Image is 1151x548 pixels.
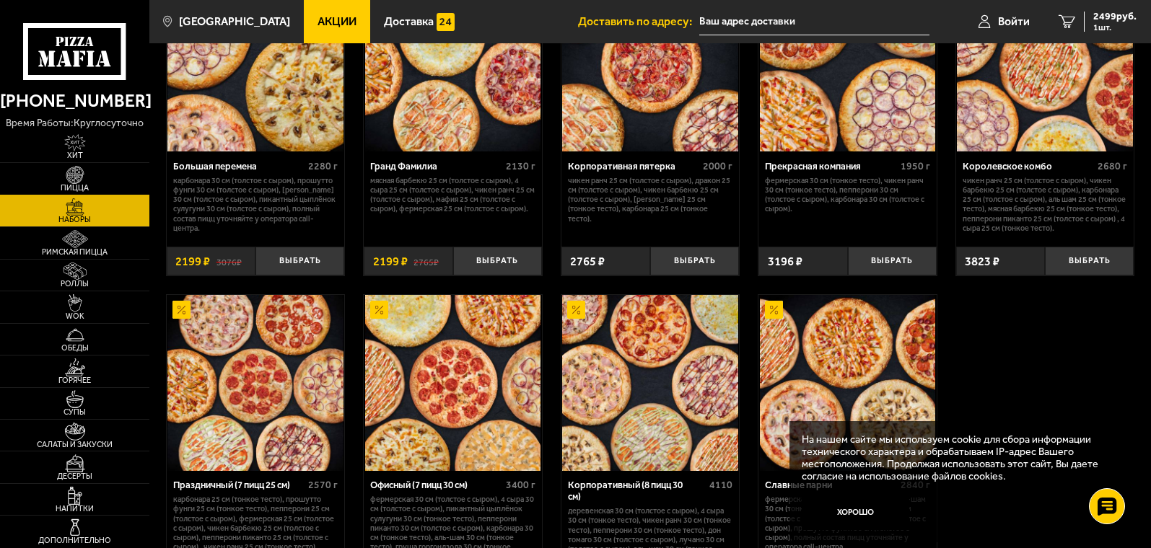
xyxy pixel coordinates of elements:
[506,479,535,491] span: 3400 г
[1045,247,1134,276] button: Выбрать
[965,255,999,268] span: 3823 ₽
[562,295,738,470] img: Корпоративный (8 пицц 30 см)
[561,295,740,470] a: АкционныйКорпоративный (8 пицц 30 см)
[370,161,502,172] div: Гранд Фамилиа
[308,479,338,491] span: 2570 г
[373,255,408,268] span: 2199 ₽
[167,295,345,470] a: АкционныйПраздничный (7 пицц 25 см)
[802,495,910,531] button: Хорошо
[1093,23,1137,32] span: 1 шт.
[413,255,439,268] s: 2765 ₽
[765,161,896,172] div: Прекрасная компания
[172,301,191,319] img: Акционный
[578,16,699,27] span: Доставить по адресу:
[802,433,1114,483] p: На нашем сайте мы используем cookie для сбора информации технического характера и обрабатываем IP...
[570,255,605,268] span: 2765 ₽
[175,255,210,268] span: 2199 ₽
[848,247,937,276] button: Выбрать
[963,176,1127,234] p: Чикен Ранч 25 см (толстое с сыром), Чикен Барбекю 25 см (толстое с сыром), Карбонара 25 см (толст...
[173,176,338,234] p: Карбонара 30 см (толстое с сыром), Прошутто Фунги 30 см (толстое с сыром), [PERSON_NAME] 30 см (т...
[453,247,542,276] button: Выбрать
[650,247,739,276] button: Выбрать
[765,479,896,491] div: Славные парни
[216,255,242,268] s: 3076 ₽
[567,301,585,319] img: Акционный
[437,13,455,31] img: 15daf4d41897b9f0e9f617042186c801.svg
[760,295,935,470] img: Славные парни
[318,16,356,27] span: Акции
[370,301,388,319] img: Акционный
[506,160,535,172] span: 2130 г
[384,16,434,27] span: Доставка
[364,295,542,470] a: АкционныйОфисный (7 пицц 30 см)
[998,16,1030,27] span: Войти
[768,255,802,268] span: 3196 ₽
[308,160,338,172] span: 2280 г
[370,176,535,214] p: Мясная Барбекю 25 см (толстое с сыром), 4 сыра 25 см (толстое с сыром), Чикен Ранч 25 см (толстое...
[765,301,783,319] img: Акционный
[365,295,541,470] img: Офисный (7 пицц 30 см)
[173,161,305,172] div: Большая перемена
[1098,160,1127,172] span: 2680 г
[699,9,929,35] input: Ваш адрес доставки
[370,479,502,491] div: Офисный (7 пицц 30 см)
[709,479,732,491] span: 4110
[179,16,290,27] span: [GEOGRAPHIC_DATA]
[765,176,929,214] p: Фермерская 30 см (тонкое тесто), Чикен Ранч 30 см (тонкое тесто), Пепперони 30 см (толстое с сыро...
[568,161,699,172] div: Корпоративная пятерка
[568,479,706,503] div: Корпоративный (8 пицц 30 см)
[901,160,930,172] span: 1950 г
[167,295,343,470] img: Праздничный (7 пицц 25 см)
[568,176,732,224] p: Чикен Ранч 25 см (толстое с сыром), Дракон 25 см (толстое с сыром), Чикен Барбекю 25 см (толстое ...
[255,247,344,276] button: Выбрать
[703,160,732,172] span: 2000 г
[173,479,305,491] div: Праздничный (7 пицц 25 см)
[963,161,1094,172] div: Королевское комбо
[758,295,937,470] a: АкционныйСлавные парни
[1093,12,1137,22] span: 2499 руб.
